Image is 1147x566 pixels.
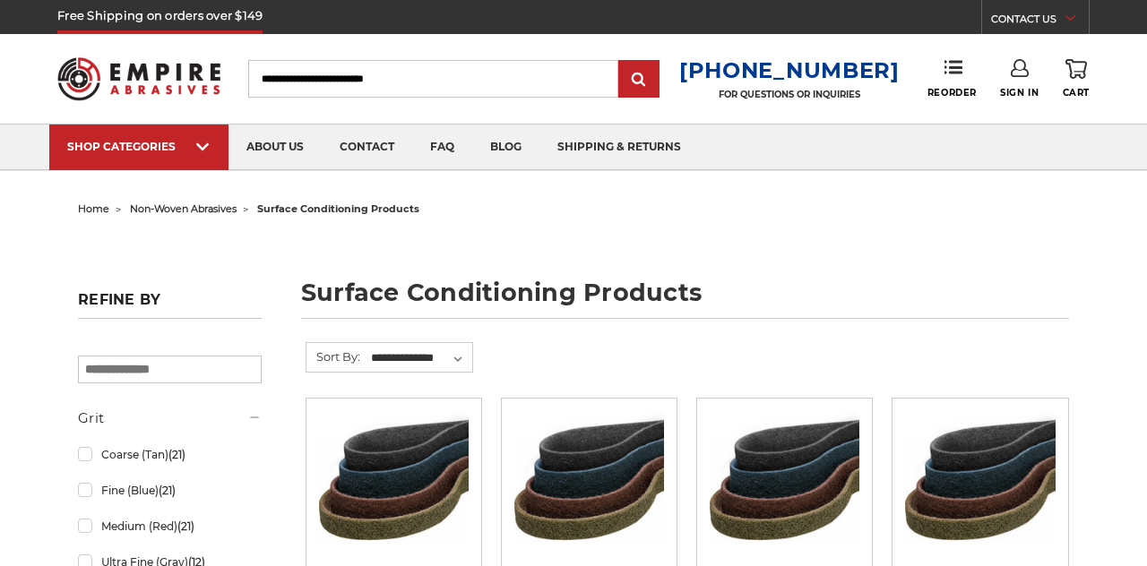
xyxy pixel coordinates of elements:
[177,519,194,533] span: (21)
[514,411,664,554] img: Surface Conditioning Sanding Belts
[710,411,859,554] img: 6"x89" Surface Conditioning Sanding Belts
[679,57,900,83] a: [PHONE_NUMBER]
[78,202,109,215] a: home
[78,291,261,319] h5: Refine by
[78,407,261,429] h5: Grit
[1000,87,1039,99] span: Sign In
[1063,87,1090,99] span: Cart
[412,124,472,170] a: faq
[229,124,322,170] a: about us
[78,510,261,542] a: Medium (Red)(21)
[905,411,1055,554] img: 1"x30" Surface Conditioning Sanding Belts
[78,439,261,470] a: Coarse (Tan)(21)
[67,140,211,153] div: SHOP CATEGORIES
[257,202,419,215] span: surface conditioning products
[539,124,699,170] a: shipping & returns
[168,448,185,461] span: (21)
[319,411,469,554] img: Surface Conditioning Sanding Belts
[1063,59,1090,99] a: Cart
[301,280,1069,319] h1: surface conditioning products
[991,9,1089,34] a: CONTACT US
[57,47,220,110] img: Empire Abrasives
[927,59,977,98] a: Reorder
[927,87,977,99] span: Reorder
[368,345,472,372] select: Sort By:
[78,475,261,506] a: Fine (Blue)(21)
[130,202,237,215] a: non-woven abrasives
[472,124,539,170] a: blog
[159,484,176,497] span: (21)
[322,124,412,170] a: contact
[621,62,657,98] input: Submit
[679,89,900,100] p: FOR QUESTIONS OR INQUIRIES
[306,343,360,370] label: Sort By:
